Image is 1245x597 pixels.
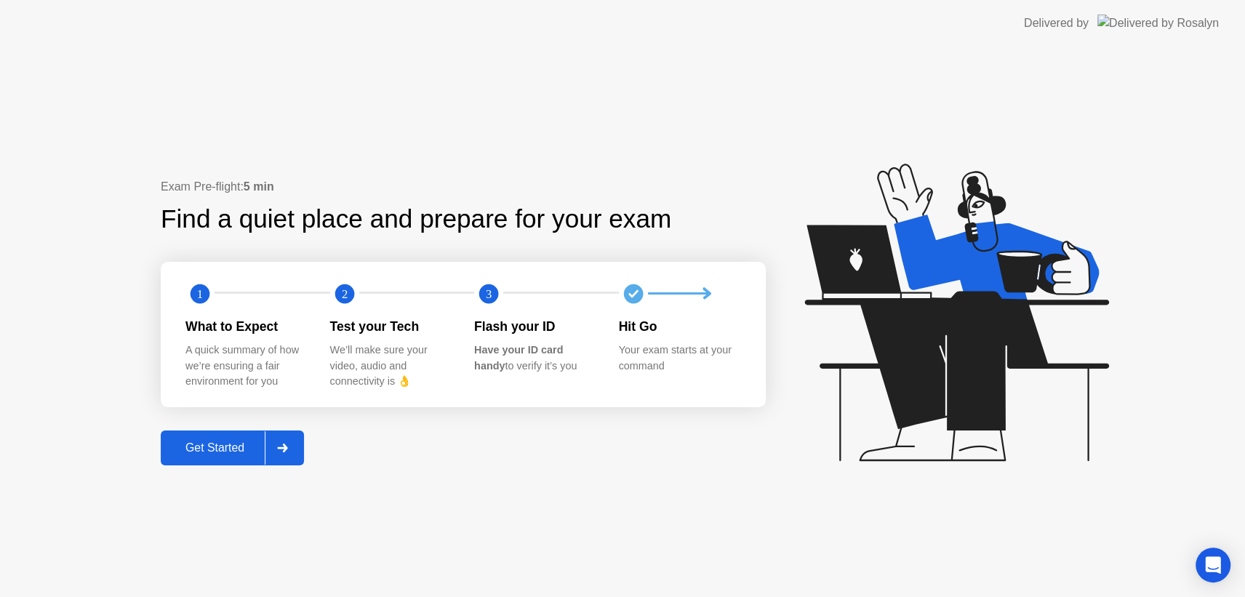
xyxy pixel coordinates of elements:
[165,441,265,454] div: Get Started
[1024,15,1089,32] div: Delivered by
[161,178,766,196] div: Exam Pre-flight:
[185,342,307,390] div: A quick summary of how we’re ensuring a fair environment for you
[244,180,274,193] b: 5 min
[619,317,740,336] div: Hit Go
[619,342,740,374] div: Your exam starts at your command
[474,317,596,336] div: Flash your ID
[341,287,347,300] text: 2
[1196,548,1230,582] div: Open Intercom Messenger
[161,200,673,239] div: Find a quiet place and prepare for your exam
[486,287,492,300] text: 3
[330,317,452,336] div: Test your Tech
[161,430,304,465] button: Get Started
[1097,15,1219,31] img: Delivered by Rosalyn
[474,344,563,372] b: Have your ID card handy
[185,317,307,336] div: What to Expect
[474,342,596,374] div: to verify it’s you
[197,287,203,300] text: 1
[330,342,452,390] div: We’ll make sure your video, audio and connectivity is 👌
